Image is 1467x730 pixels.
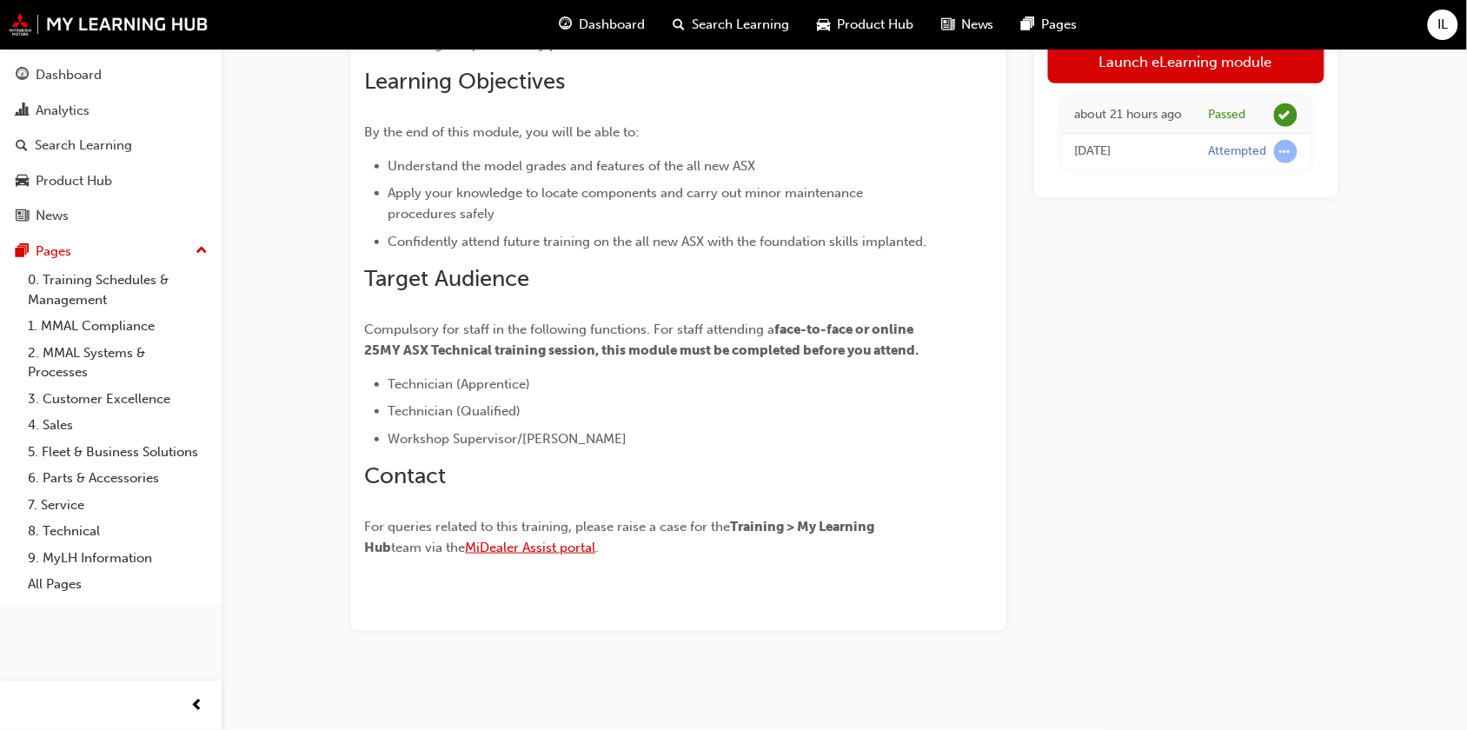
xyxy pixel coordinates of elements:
[1048,40,1324,83] a: Launch eLearning module
[961,15,994,35] span: News
[36,242,71,262] div: Pages
[365,68,566,95] span: Learning Objectives
[388,403,521,419] span: Technician (Qualified)
[21,518,215,545] a: 8. Technical
[21,439,215,466] a: 5. Fleet & Business Solutions
[1075,105,1183,125] div: Mon Sep 22 2025 13:24:27 GMT+1000 (Australian Eastern Standard Time)
[388,376,531,392] span: Technician (Apprentice)
[21,412,215,439] a: 4. Sales
[466,540,596,555] a: MiDealer Assist portal
[21,571,215,598] a: All Pages
[1022,14,1035,36] span: pages-icon
[388,234,927,249] span: Confidently attend future training on the all new ASX with the foundation skills implanted.
[579,15,645,35] span: Dashboard
[21,340,215,386] a: 2. MMAL Systems & Processes
[365,265,530,292] span: Target Audience
[803,7,927,43] a: car-iconProduct Hub
[21,465,215,492] a: 6. Parts & Accessories
[7,236,215,268] button: Pages
[559,14,572,36] span: guage-icon
[365,519,878,555] span: Training > My Learning Hub
[35,136,132,156] div: Search Learning
[365,124,640,140] span: By the end of this module, you will be able to:
[388,431,627,447] span: Workshop Supervisor/[PERSON_NAME]
[191,695,204,717] span: prev-icon
[21,267,215,313] a: 0. Training Schedules & Management
[36,171,112,191] div: Product Hub
[1209,143,1267,160] div: Attempted
[7,200,215,232] a: News
[7,129,215,162] a: Search Learning
[692,15,789,35] span: Search Learning
[659,7,803,43] a: search-iconSearch Learning
[16,138,28,154] span: search-icon
[1075,142,1183,162] div: Thu Sep 18 2025 09:45:41 GMT+1000 (Australian Eastern Standard Time)
[365,322,775,337] span: Compulsory for staff in the following functions. For staff attending a
[9,13,209,36] img: mmal
[673,14,685,36] span: search-icon
[365,322,919,358] span: face-to-face or online 25MY ASX Technical training session, this module must be completed before ...
[16,68,29,83] span: guage-icon
[16,244,29,260] span: pages-icon
[596,540,600,555] span: .
[1428,10,1458,40] button: IL
[1274,103,1298,127] span: learningRecordVerb_PASS-icon
[7,59,215,91] a: Dashboard
[817,14,830,36] span: car-icon
[1438,15,1449,35] span: IL
[21,313,215,340] a: 1. MMAL Compliance
[16,209,29,224] span: news-icon
[392,540,466,555] span: team via the
[36,206,69,226] div: News
[1274,140,1298,163] span: learningRecordVerb_ATTEMPT-icon
[941,14,954,36] span: news-icon
[196,240,208,262] span: up-icon
[36,101,90,121] div: Analytics
[7,95,215,127] a: Analytics
[365,519,731,534] span: For queries related to this training, please raise a case for the
[1209,107,1246,123] div: Passed
[16,103,29,119] span: chart-icon
[388,158,756,174] span: Understand the model grades and features of the all new ASX
[21,545,215,572] a: 9. MyLH Information
[545,7,659,43] a: guage-iconDashboard
[365,462,447,489] span: Contact
[21,386,215,413] a: 3. Customer Excellence
[388,185,867,222] span: Apply your knowledge to locate components and carry out minor maintenance procedures safely
[36,65,102,85] div: Dashboard
[927,7,1008,43] a: news-iconNews
[21,492,215,519] a: 7. Service
[837,15,913,35] span: Product Hub
[16,174,29,189] span: car-icon
[1008,7,1092,43] a: pages-iconPages
[1042,15,1078,35] span: Pages
[7,56,215,236] button: DashboardAnalyticsSearch LearningProduct HubNews
[7,165,215,197] a: Product Hub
